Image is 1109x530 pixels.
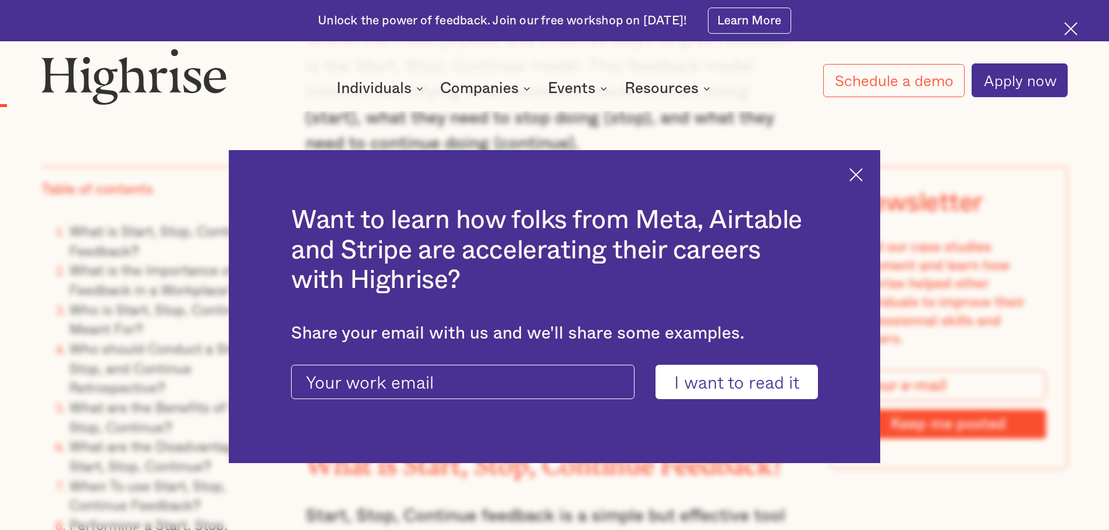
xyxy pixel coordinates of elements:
form: current-ascender-blog-article-modal-form [291,365,818,400]
div: Share your email with us and we'll share some examples. [291,323,818,344]
div: Companies [440,81,519,95]
input: Your work email [291,365,635,400]
div: Individuals [336,81,427,95]
img: Cross icon [849,168,863,182]
div: Resources [625,81,714,95]
input: I want to read it [656,365,818,400]
div: Individuals [336,81,412,95]
img: Highrise logo [41,48,226,104]
div: Unlock the power of feedback. Join our free workshop on [DATE]! [318,13,687,29]
a: Schedule a demo [823,64,965,97]
div: Resources [625,81,699,95]
a: Learn More [708,8,791,34]
img: Cross icon [1064,22,1078,35]
div: Events [548,81,596,95]
h2: Want to learn how folks from Meta, Airtable and Stripe are accelerating their careers with Highrise? [291,205,818,296]
div: Companies [440,81,534,95]
div: Events [548,81,611,95]
a: Apply now [972,63,1068,97]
